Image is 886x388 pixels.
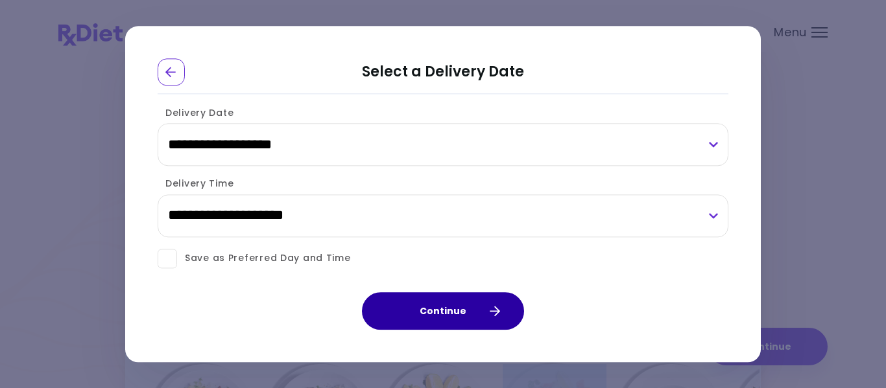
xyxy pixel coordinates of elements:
[158,106,233,119] label: Delivery Date
[158,177,233,190] label: Delivery Time
[362,292,524,330] button: Continue
[158,58,185,86] div: Go Back
[177,251,351,267] span: Save as Preferred Day and Time
[158,58,728,94] h2: Select a Delivery Date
